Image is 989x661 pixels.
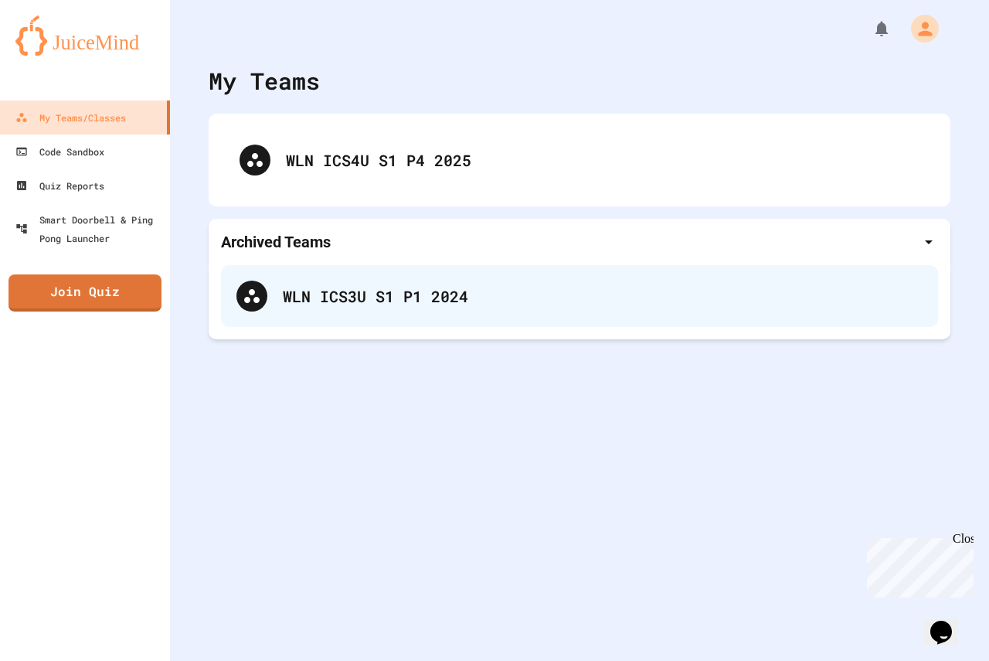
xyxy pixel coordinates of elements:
div: WLN ICS3U S1 P1 2024 [221,265,938,327]
div: Quiz Reports [15,176,104,195]
img: logo-orange.svg [15,15,155,56]
p: Archived Teams [221,231,331,253]
iframe: chat widget [924,599,974,646]
div: WLN ICS4U S1 P4 2025 [224,129,935,191]
div: My Account [895,11,943,46]
div: My Teams/Classes [15,108,126,127]
div: WLN ICS3U S1 P1 2024 [283,285,923,308]
div: Smart Doorbell & Ping Pong Launcher [15,210,164,247]
div: Code Sandbox [15,142,104,161]
div: My Teams [209,63,320,98]
iframe: chat widget [861,532,974,598]
div: My Notifications [844,15,895,42]
a: Join Quiz [8,274,161,312]
div: WLN ICS4U S1 P4 2025 [286,148,919,172]
div: Chat with us now!Close [6,6,107,98]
